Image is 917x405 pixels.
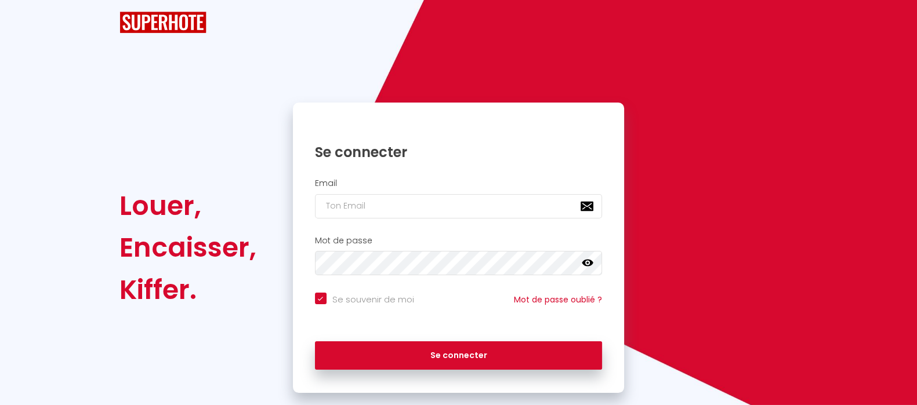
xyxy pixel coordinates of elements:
[315,143,603,161] h1: Se connecter
[315,341,603,370] button: Se connecter
[514,294,602,305] a: Mot de passe oublié ?
[119,269,256,311] div: Kiffer.
[9,5,44,39] button: Ouvrir le widget de chat LiveChat
[315,194,603,218] input: Ton Email
[119,227,256,268] div: Encaisser,
[315,236,603,246] h2: Mot de passe
[315,178,603,188] h2: Email
[119,12,206,33] img: SuperHote logo
[119,185,256,227] div: Louer,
